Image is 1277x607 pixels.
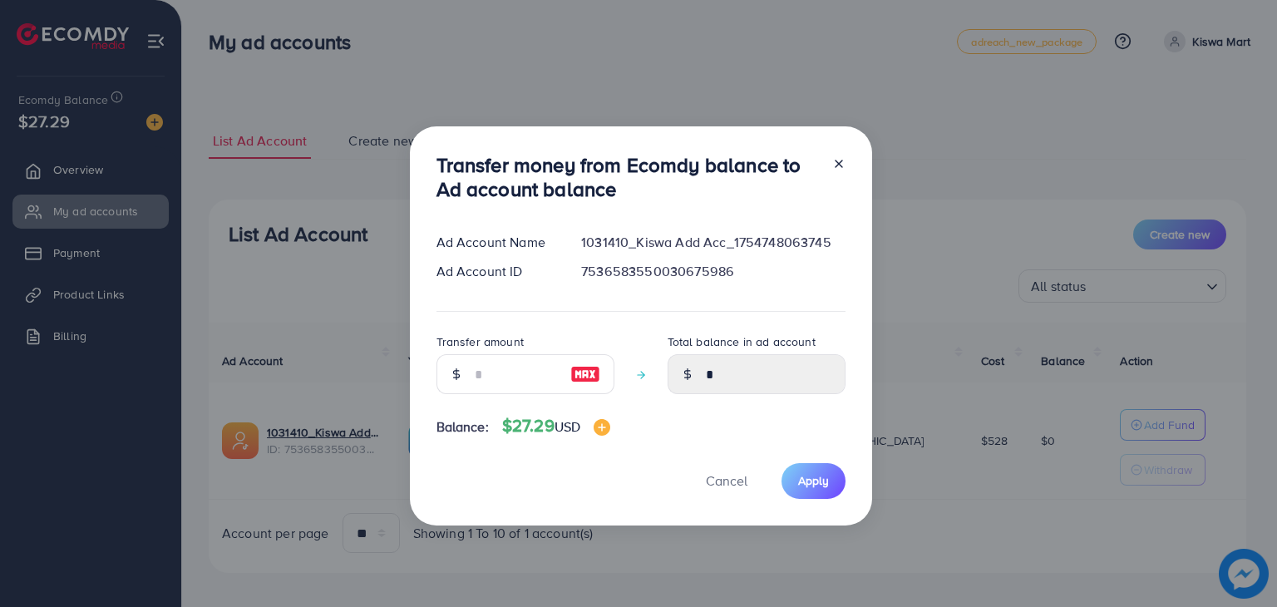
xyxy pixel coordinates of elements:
[685,463,768,499] button: Cancel
[706,471,747,490] span: Cancel
[594,419,610,436] img: image
[436,417,489,437] span: Balance:
[568,233,858,252] div: 1031410_Kiswa Add Acc_1754748063745
[423,262,569,281] div: Ad Account ID
[436,333,524,350] label: Transfer amount
[781,463,846,499] button: Apply
[568,262,858,281] div: 7536583550030675986
[798,472,829,489] span: Apply
[423,233,569,252] div: Ad Account Name
[436,153,819,201] h3: Transfer money from Ecomdy balance to Ad account balance
[555,417,580,436] span: USD
[668,333,816,350] label: Total balance in ad account
[502,416,610,437] h4: $27.29
[570,364,600,384] img: image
